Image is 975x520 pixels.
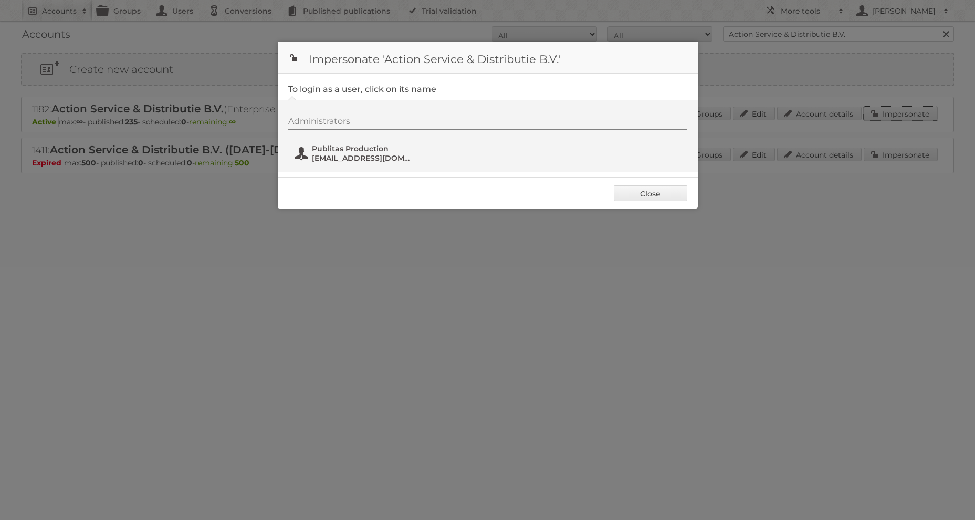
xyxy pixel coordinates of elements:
button: Publitas Production [EMAIL_ADDRESS][DOMAIN_NAME] [293,143,417,164]
span: Publitas Production [312,144,414,153]
span: [EMAIL_ADDRESS][DOMAIN_NAME] [312,153,414,163]
a: Close [614,185,687,201]
h1: Impersonate 'Action Service & Distributie B.V.' [278,42,698,74]
legend: To login as a user, click on its name [288,84,436,94]
div: Administrators [288,116,687,130]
